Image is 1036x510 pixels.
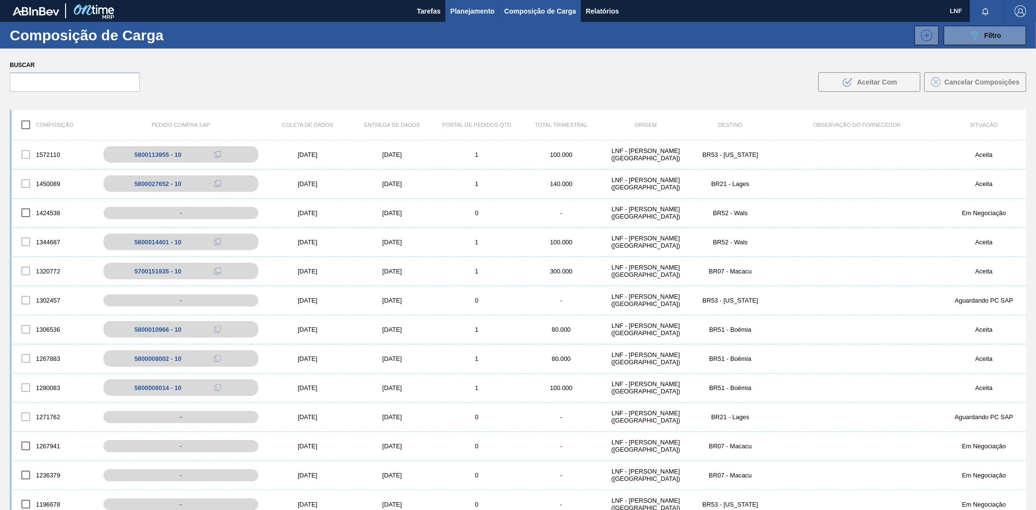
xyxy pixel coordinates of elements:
[604,351,688,366] div: LNF - BENTO GONÇALVES (RS)
[475,501,478,508] font: 0
[688,238,773,246] div: BR52 - Wals
[36,180,60,187] font: 1450089
[688,297,773,304] div: BR53 - Colorado
[1015,5,1026,17] img: Sair
[36,268,60,275] font: 1320772
[208,236,227,248] div: Copiar
[611,205,680,220] font: LNF - [PERSON_NAME] ([GEOGRAPHIC_DATA])
[975,355,993,362] font: Aceita
[135,355,182,362] font: 5800008002 - 10
[382,268,402,275] font: [DATE]
[550,238,572,246] font: 100.000
[611,293,680,307] font: LNF - [PERSON_NAME] ([GEOGRAPHIC_DATA])
[975,268,993,275] font: Aceita
[36,122,73,128] font: Composição
[36,413,60,421] font: 1271762
[611,351,680,366] font: LNF - [PERSON_NAME] ([GEOGRAPHIC_DATA])
[180,442,182,450] font: -
[298,268,317,275] font: [DATE]
[688,384,773,391] div: BR51 - Boêmia
[688,501,773,508] div: BR53 - Colorado
[298,209,317,217] font: [DATE]
[818,72,920,92] button: Aceitar Com
[604,409,688,424] div: LNF - BENTO GONÇALVES (RS)
[450,7,494,15] font: Planejamento
[152,122,210,128] font: Pedido Compra SAP
[975,151,993,158] font: Aceita
[282,122,333,128] font: Coleta de dados
[208,382,227,393] div: Copiar
[36,384,60,391] font: 1280083
[713,238,747,246] font: BR52 - Wals
[417,7,441,15] font: Tarefas
[560,501,562,508] font: -
[604,147,688,162] div: LNF - BENTO GONÇALVES (RS)
[475,413,478,421] font: 0
[135,326,182,333] font: 5800010966 - 10
[709,355,751,362] font: BR51 - Boêmia
[382,297,402,304] font: [DATE]
[298,151,317,158] font: [DATE]
[910,26,939,45] div: Nova Composição
[604,380,688,395] div: LNF - BENTO GONÇALVES (RS)
[604,235,688,249] div: LNF - BENTO GONÇALVES (RS)
[180,297,182,304] font: -
[135,268,182,275] font: 5700151935 - 10
[611,409,680,424] font: LNF - [PERSON_NAME] ([GEOGRAPHIC_DATA])
[208,353,227,364] div: Copiar
[475,472,478,479] font: 0
[955,297,1013,304] font: Aguardando PC SAP
[712,413,749,421] font: BR21 - Lages
[688,355,773,362] div: BR51 - Boêmia
[712,180,749,187] font: BR21 - Lages
[135,384,182,391] font: 5800008014 - 10
[604,468,688,482] div: LNF - BENTO GONÇALVES (RS)
[688,442,773,450] div: BR07 - Macacu
[36,209,60,217] font: 1424538
[475,384,478,391] font: 1
[550,384,572,391] font: 100.000
[688,268,773,275] div: BR07 - Macacu
[298,413,317,421] font: [DATE]
[298,180,317,187] font: [DATE]
[504,7,576,15] font: Composição de Carga
[718,122,743,128] font: Destino
[180,413,182,421] font: -
[702,151,758,158] font: BR53 - [US_STATE]
[442,122,511,128] font: Portal de Pedidos Qtd
[364,122,420,128] font: Entrega de dados
[611,380,680,395] font: LNF - [PERSON_NAME] ([GEOGRAPHIC_DATA])
[688,180,773,187] div: BR21 - Lages
[550,180,572,187] font: 140.000
[298,326,317,333] font: [DATE]
[298,355,317,362] font: [DATE]
[560,209,562,217] font: -
[180,472,182,479] font: -
[604,264,688,278] div: LNF - BENTO GONÇALVES (RS)
[552,355,571,362] font: 80.000
[560,297,562,304] font: -
[688,326,773,333] div: BR51 - Boêmia
[552,326,571,333] font: 80.000
[382,413,402,421] font: [DATE]
[208,265,227,277] div: Copiar
[962,442,1006,450] font: Em Negociação
[475,238,478,246] font: 1
[985,32,1002,39] font: Filtro
[611,264,680,278] font: LNF - [PERSON_NAME] ([GEOGRAPHIC_DATA])
[298,384,317,391] font: [DATE]
[950,7,962,15] font: LNF
[13,7,59,16] img: TNhmsLtSVTkK8tSr43FrP2fwEKptu5GPRR3wAAAABJRU5ErkJggg==
[604,293,688,307] div: LNF - BENTO GONÇALVES (RS)
[604,439,688,453] div: LNF - BENTO GONÇALVES (RS)
[713,209,747,217] font: BR52 - Wals
[36,501,60,508] font: 1196678
[857,78,897,86] font: Aceitar Com
[535,122,587,128] font: Total trimestral
[709,442,752,450] font: BR07 - Macacu
[560,413,562,421] font: -
[475,151,478,158] font: 1
[475,355,478,362] font: 1
[10,27,164,43] font: Composição de Carga
[298,472,317,479] font: [DATE]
